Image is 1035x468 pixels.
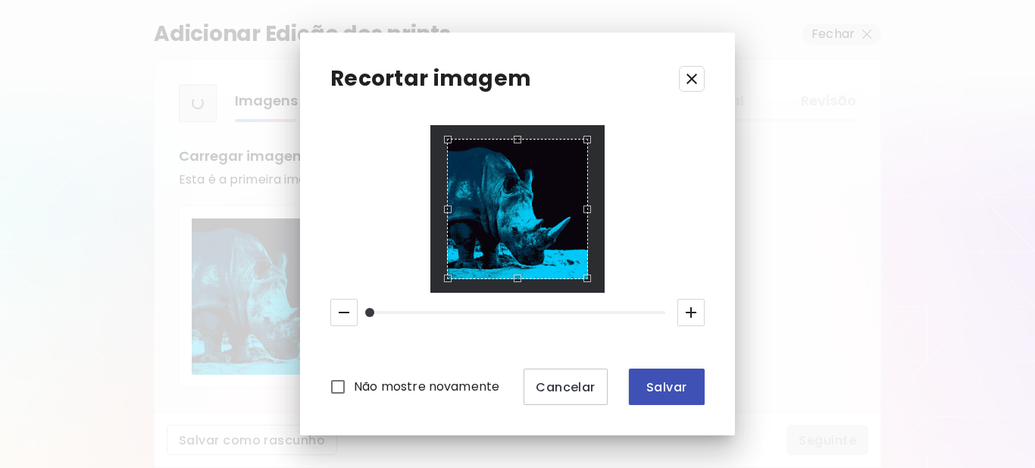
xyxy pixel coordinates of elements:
[330,63,531,95] p: Recortar imagem
[536,379,596,395] span: Cancelar
[354,378,499,396] span: Não mostre novamente
[524,369,608,405] button: Cancelar
[641,379,693,395] span: Salvar
[629,369,705,405] button: Salvar
[447,139,587,279] div: Use the arrow keys to move the crop selection area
